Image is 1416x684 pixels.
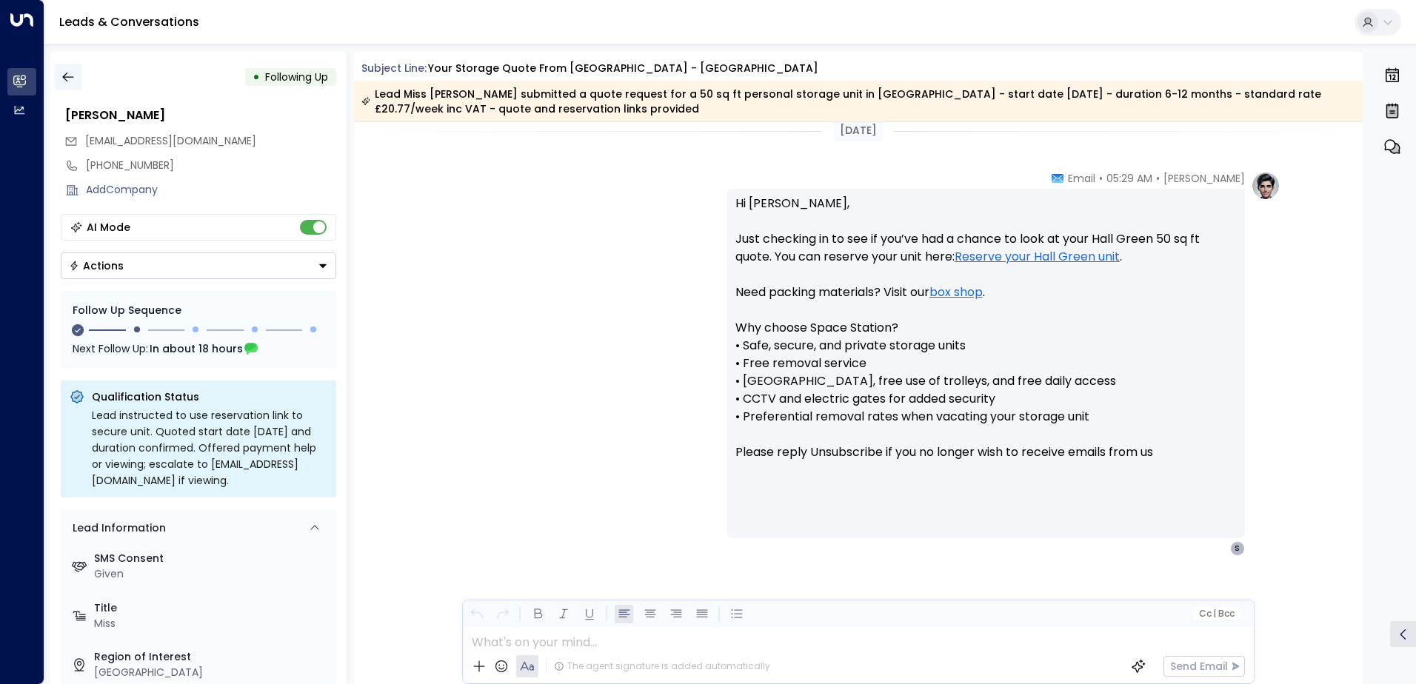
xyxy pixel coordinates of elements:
span: Cc Bcc [1198,608,1234,619]
div: [PERSON_NAME] [65,107,336,124]
div: Follow Up Sequence [73,303,324,318]
label: Title [94,600,330,616]
span: [PERSON_NAME] [1163,171,1245,186]
p: Qualification Status [92,389,327,404]
div: S [1230,541,1245,556]
div: The agent signature is added automatically [554,660,770,673]
a: Reserve your Hall Green unit [955,248,1120,266]
span: [EMAIL_ADDRESS][DOMAIN_NAME] [85,133,256,148]
span: susangalloway387@hotmail.co.uk [85,133,256,149]
button: Redo [493,605,512,623]
div: Given [94,566,330,582]
label: SMS Consent [94,551,330,566]
div: Lead Miss [PERSON_NAME] submitted a quote request for a 50 sq ft personal storage unit in [GEOGRA... [361,87,1355,116]
div: Actions [69,259,124,272]
img: profile-logo.png [1251,171,1280,201]
span: In about 18 hours [150,341,243,357]
div: [PHONE_NUMBER] [86,158,336,173]
div: [GEOGRAPHIC_DATA] [94,665,330,680]
div: AI Mode [87,220,130,235]
span: Subject Line: [361,61,427,76]
button: Undo [467,605,486,623]
div: Lead Information [67,520,166,536]
a: Leads & Conversations [59,13,199,30]
p: Hi [PERSON_NAME], Just checking in to see if you’ve had a chance to look at your Hall Green 50 sq... [735,195,1236,479]
div: AddCompany [86,182,336,198]
button: Actions [61,252,336,279]
div: Your storage quote from [GEOGRAPHIC_DATA] - [GEOGRAPHIC_DATA] [428,61,818,76]
span: | [1213,608,1216,619]
span: Email [1068,171,1095,186]
span: Following Up [265,70,328,84]
div: Lead instructed to use reservation link to secure unit. Quoted start date [DATE] and duration con... [92,407,327,489]
div: • [253,64,260,90]
div: Next Follow Up: [73,341,324,357]
div: Miss [94,616,330,631]
button: Cc|Bcc [1192,607,1240,621]
label: Region of Interest [94,649,330,665]
span: • [1156,171,1160,186]
a: box shop [929,284,983,301]
span: 05:29 AM [1106,171,1152,186]
span: • [1099,171,1103,186]
div: Button group with a nested menu [61,252,336,279]
div: [DATE] [834,120,883,141]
